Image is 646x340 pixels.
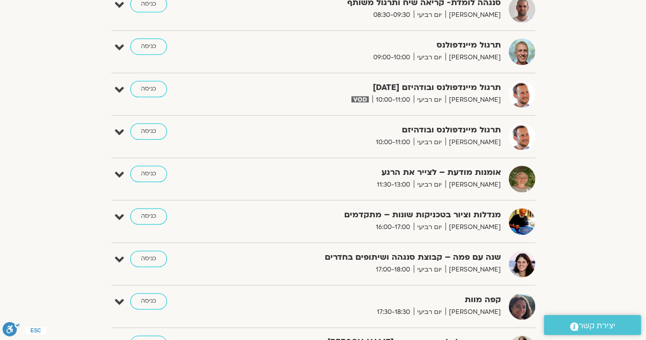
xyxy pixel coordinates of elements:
[414,222,445,233] span: יום רביעי
[130,166,167,182] a: כניסה
[251,123,501,137] strong: תרגול מיינדפולנס ובודהיזם
[414,179,445,190] span: יום רביעי
[370,52,414,63] span: 09:00-10:00
[445,137,501,148] span: [PERSON_NAME]
[251,166,501,179] strong: אומנות מודעת – לצייר את הרגע
[445,307,501,318] span: [PERSON_NAME]
[414,137,445,148] span: יום רביעי
[251,208,501,222] strong: מנדלות וציור בטכניקות שונות – מתקדמים
[130,251,167,267] a: כניסה
[445,52,501,63] span: [PERSON_NAME]
[544,315,641,335] a: יצירת קשר
[372,222,414,233] span: 16:00-17:00
[130,123,167,140] a: כניסה
[130,208,167,224] a: כניסה
[370,10,414,20] span: 08:30-09:30
[414,307,445,318] span: יום רביעי
[130,81,167,97] a: כניסה
[130,293,167,309] a: כניסה
[579,319,615,333] span: יצירת קשר
[445,95,501,105] span: [PERSON_NAME]
[414,52,445,63] span: יום רביעי
[445,264,501,275] span: [PERSON_NAME]
[414,10,445,20] span: יום רביעי
[373,307,414,318] span: 17:30-18:30
[445,179,501,190] span: [PERSON_NAME]
[445,222,501,233] span: [PERSON_NAME]
[445,10,501,20] span: [PERSON_NAME]
[351,96,368,102] img: vodicon
[251,81,501,95] strong: תרגול מיינדפולנס ובודהיזם [DATE]
[372,95,414,105] span: 10:00-11:00
[414,264,445,275] span: יום רביעי
[251,293,501,307] strong: קפה מוות
[251,251,501,264] strong: שנה עם פמה – קבוצת סנגהה ושיתופים בחדרים
[372,264,414,275] span: 17:00-18:00
[373,179,414,190] span: 11:30-13:00
[372,137,414,148] span: 10:00-11:00
[414,95,445,105] span: יום רביעי
[130,38,167,55] a: כניסה
[251,38,501,52] strong: תרגול מיינדפולנס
